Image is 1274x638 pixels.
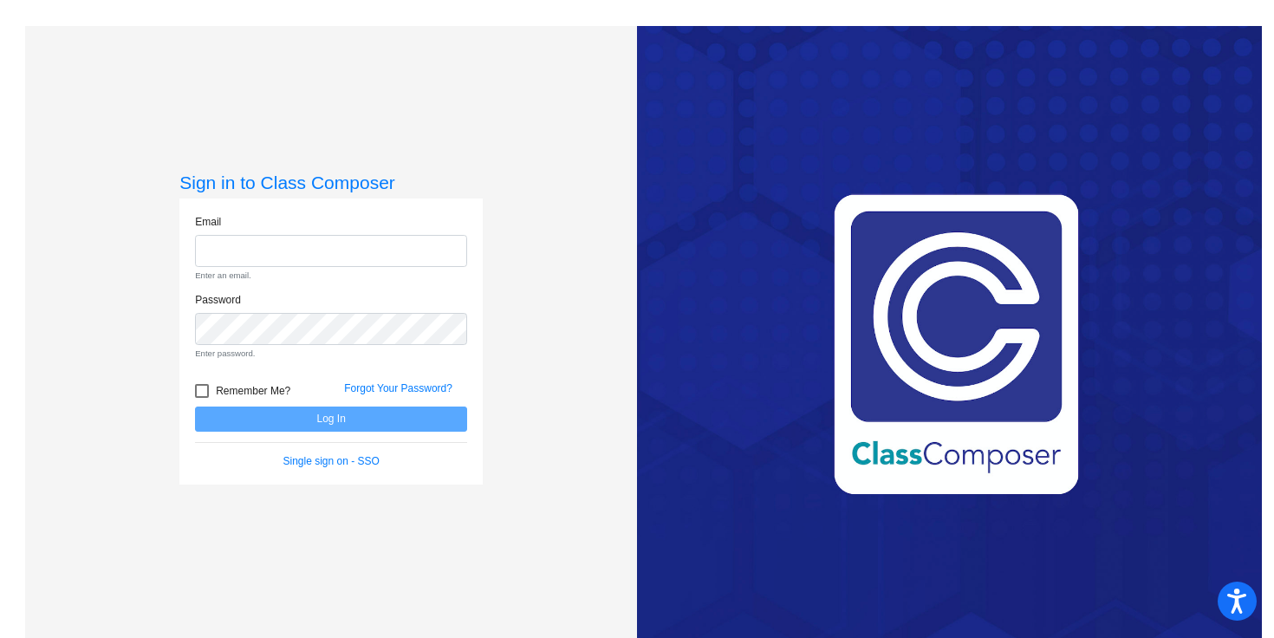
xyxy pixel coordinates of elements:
a: Forgot Your Password? [344,382,452,394]
small: Enter password. [195,348,467,360]
label: Password [195,292,241,308]
button: Log In [195,407,467,432]
h3: Sign in to Class Composer [179,172,483,193]
a: Single sign on - SSO [283,455,380,467]
label: Email [195,214,221,230]
span: Remember Me? [216,381,290,401]
small: Enter an email. [195,270,467,282]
